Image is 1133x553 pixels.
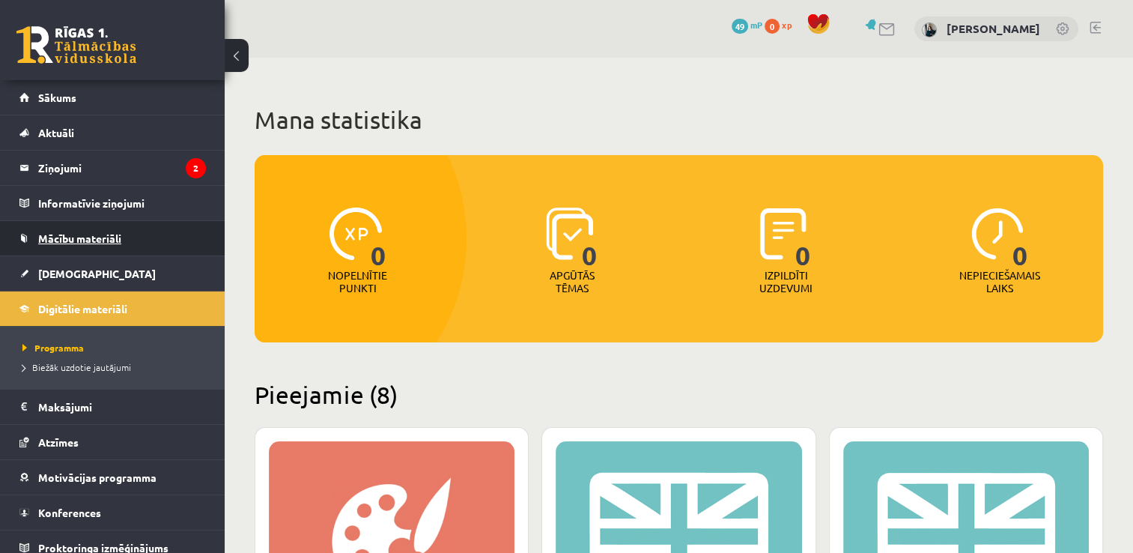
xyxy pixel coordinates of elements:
img: icon-completed-tasks-ad58ae20a441b2904462921112bc710f1caf180af7a3daa7317a5a94f2d26646.svg [760,208,807,260]
a: Aktuāli [19,115,206,150]
a: [PERSON_NAME] [947,21,1040,36]
span: [DEMOGRAPHIC_DATA] [38,267,156,280]
span: Biežāk uzdotie jautājumi [22,361,131,373]
a: Ziņojumi2 [19,151,206,185]
a: Motivācijas programma [19,460,206,495]
legend: Informatīvie ziņojumi [38,186,206,220]
p: Apgūtās tēmas [543,269,601,294]
a: Informatīvie ziņojumi [19,186,206,220]
a: Biežāk uzdotie jautājumi [22,360,210,374]
span: Sākums [38,91,76,104]
span: 0 [371,208,386,269]
a: Programma [22,341,210,354]
h2: Pieejamie (8) [255,380,1103,409]
legend: Ziņojumi [38,151,206,185]
a: Sākums [19,80,206,115]
span: Mācību materiāli [38,232,121,245]
a: Digitālie materiāli [19,291,206,326]
span: xp [782,19,792,31]
img: icon-learned-topics-4a711ccc23c960034f471b6e78daf4a3bad4a20eaf4de84257b87e66633f6470.svg [546,208,593,260]
span: 0 [1012,208,1028,269]
h1: Mana statistika [255,105,1103,135]
a: 49 mP [732,19,762,31]
img: icon-xp-0682a9bc20223a9ccc6f5883a126b849a74cddfe5390d2b41b4391c66f2066e7.svg [329,208,382,260]
span: Digitālie materiāli [38,302,127,315]
p: Nepieciešamais laiks [959,269,1040,294]
img: icon-clock-7be60019b62300814b6bd22b8e044499b485619524d84068768e800edab66f18.svg [971,208,1024,260]
span: Motivācijas programma [38,471,157,484]
img: Megija Simsone [922,22,937,37]
a: Konferences [19,495,206,530]
a: Maksājumi [19,390,206,424]
span: 0 [795,208,811,269]
legend: Maksājumi [38,390,206,424]
p: Nopelnītie punkti [328,269,387,294]
span: mP [750,19,762,31]
p: Izpildīti uzdevumi [756,269,815,294]
a: [DEMOGRAPHIC_DATA] [19,256,206,291]
span: Konferences [38,506,101,519]
span: Atzīmes [38,435,79,449]
span: Programma [22,342,84,354]
a: Rīgas 1. Tālmācības vidusskola [16,26,136,64]
span: 0 [765,19,780,34]
span: Aktuāli [38,126,74,139]
span: 49 [732,19,748,34]
a: 0 xp [765,19,799,31]
a: Mācību materiāli [19,221,206,256]
a: Atzīmes [19,425,206,459]
span: 0 [582,208,598,269]
i: 2 [186,158,206,178]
